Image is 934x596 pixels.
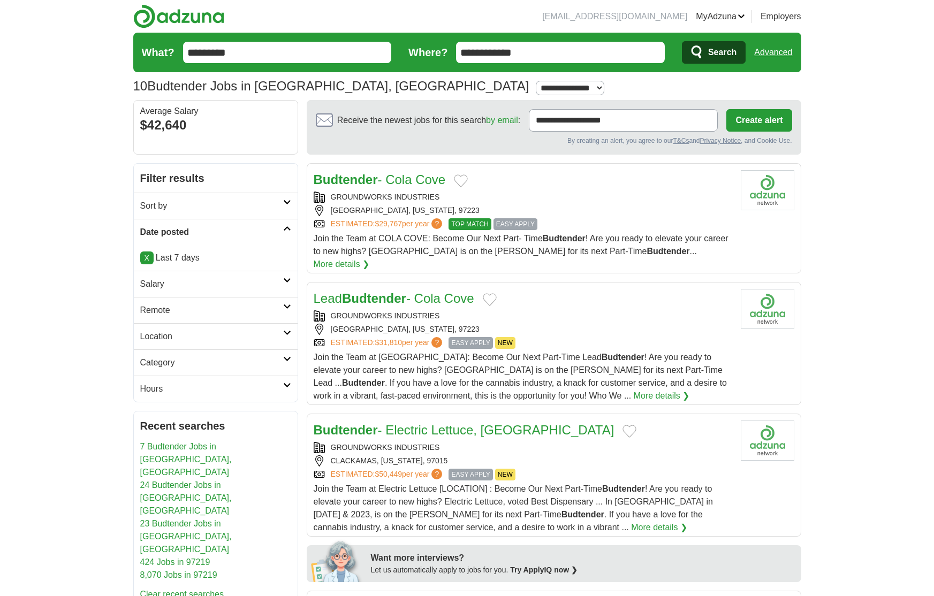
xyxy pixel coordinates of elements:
[133,4,224,28] img: Adzuna logo
[510,566,578,574] a: Try ApplyIQ now ❯
[493,218,537,230] span: EASY APPLY
[134,297,298,323] a: Remote
[314,172,446,187] a: Budtender- Cola Cove
[133,79,529,93] h1: Budtender Jobs in [GEOGRAPHIC_DATA], [GEOGRAPHIC_DATA]
[331,337,445,349] a: ESTIMATED:$31,810per year?
[140,251,154,264] a: X
[140,226,283,239] h2: Date posted
[371,552,795,564] div: Want more interviews?
[754,42,792,63] a: Advanced
[375,338,402,347] span: $31,810
[314,324,732,335] div: [GEOGRAPHIC_DATA], [US_STATE], 97223
[673,137,689,144] a: T&Cs
[314,192,732,203] div: GROUNDWORKS INDUSTRIES
[542,10,687,23] li: [EMAIL_ADDRESS][DOMAIN_NAME]
[375,219,402,228] span: $29,767
[449,337,492,349] span: EASY APPLY
[314,484,713,532] span: Join the Team at Electric Lettuce [LOCATION] : Become Our Next Part-Time ! Are you ready to eleva...
[741,170,794,210] img: Company logo
[342,378,385,387] strong: Budtender
[371,564,795,576] div: Let us automatically apply to jobs for you.
[331,218,445,230] a: ESTIMATED:$29,767per year?
[602,353,644,362] strong: Budtender
[543,234,586,243] strong: Budtender
[454,174,468,187] button: Add to favorite jobs
[314,205,732,216] div: [GEOGRAPHIC_DATA], [US_STATE], 97223
[726,109,792,132] button: Create alert
[314,258,370,271] a: More details ❯
[431,218,442,229] span: ?
[314,291,474,305] a: LeadBudtender- Cola Cove
[431,337,442,348] span: ?
[140,356,283,369] h2: Category
[449,469,492,480] span: EASY APPLY
[140,570,217,579] a: 8,070 Jobs in 97219
[314,423,614,437] a: Budtender- Electric Lettuce, [GEOGRAPHIC_DATA]
[314,310,732,322] div: GROUNDWORKS INDUSTRIES
[314,442,732,453] div: GROUNDWORKS INDUSTRIES
[134,349,298,376] a: Category
[495,337,515,349] span: NEW
[140,480,232,515] a: 24 Budtender Jobs in [GEOGRAPHIC_DATA], [GEOGRAPHIC_DATA]
[741,289,794,329] img: Company logo
[134,164,298,193] h2: Filter results
[631,521,687,534] a: More details ❯
[314,172,378,187] strong: Budtender
[431,469,442,479] span: ?
[561,510,604,519] strong: Budtender
[140,116,291,135] div: $42,640
[708,42,736,63] span: Search
[142,44,174,60] label: What?
[140,107,291,116] div: Average Salary
[408,44,447,60] label: Where?
[337,114,520,127] span: Receive the newest jobs for this search :
[314,423,378,437] strong: Budtender
[486,116,518,125] a: by email
[483,293,497,306] button: Add to favorite jobs
[696,10,745,23] a: MyAdzuna
[495,469,515,480] span: NEW
[314,455,732,467] div: CLACKAMAS, [US_STATE], 97015
[741,421,794,461] img: Company logo
[133,77,148,96] span: 10
[331,469,445,480] a: ESTIMATED:$50,449per year?
[700,137,741,144] a: Privacy Notice
[140,251,291,264] p: Last 7 days
[140,442,232,477] a: 7 Budtender Jobs in [GEOGRAPHIC_DATA], [GEOGRAPHIC_DATA]
[342,291,406,305] strong: Budtender
[134,376,298,402] a: Hours
[449,218,491,230] span: TOP MATCH
[314,353,727,400] span: Join the Team at [GEOGRAPHIC_DATA]: Become Our Next Part-Time Lead ! Are you ready to elevate you...
[140,383,283,395] h2: Hours
[311,539,363,582] img: apply-iq-scientist.png
[316,136,792,146] div: By creating an alert, you agree to our and , and Cookie Use.
[140,278,283,291] h2: Salary
[647,247,690,256] strong: Budtender
[314,234,728,256] span: Join the Team at COLA COVE: Become Our Next Part- Time ! Are you ready to elevate your career to ...
[375,470,402,478] span: $50,449
[134,271,298,297] a: Salary
[140,418,291,434] h2: Recent searches
[134,193,298,219] a: Sort by
[622,425,636,438] button: Add to favorite jobs
[140,330,283,343] h2: Location
[140,519,232,554] a: 23 Budtender Jobs in [GEOGRAPHIC_DATA], [GEOGRAPHIC_DATA]
[140,557,210,567] a: 424 Jobs in 97219
[140,200,283,212] h2: Sort by
[140,304,283,317] h2: Remote
[634,389,690,402] a: More details ❯
[134,219,298,245] a: Date posted
[134,323,298,349] a: Location
[761,10,801,23] a: Employers
[682,41,746,64] button: Search
[602,484,645,493] strong: Budtender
